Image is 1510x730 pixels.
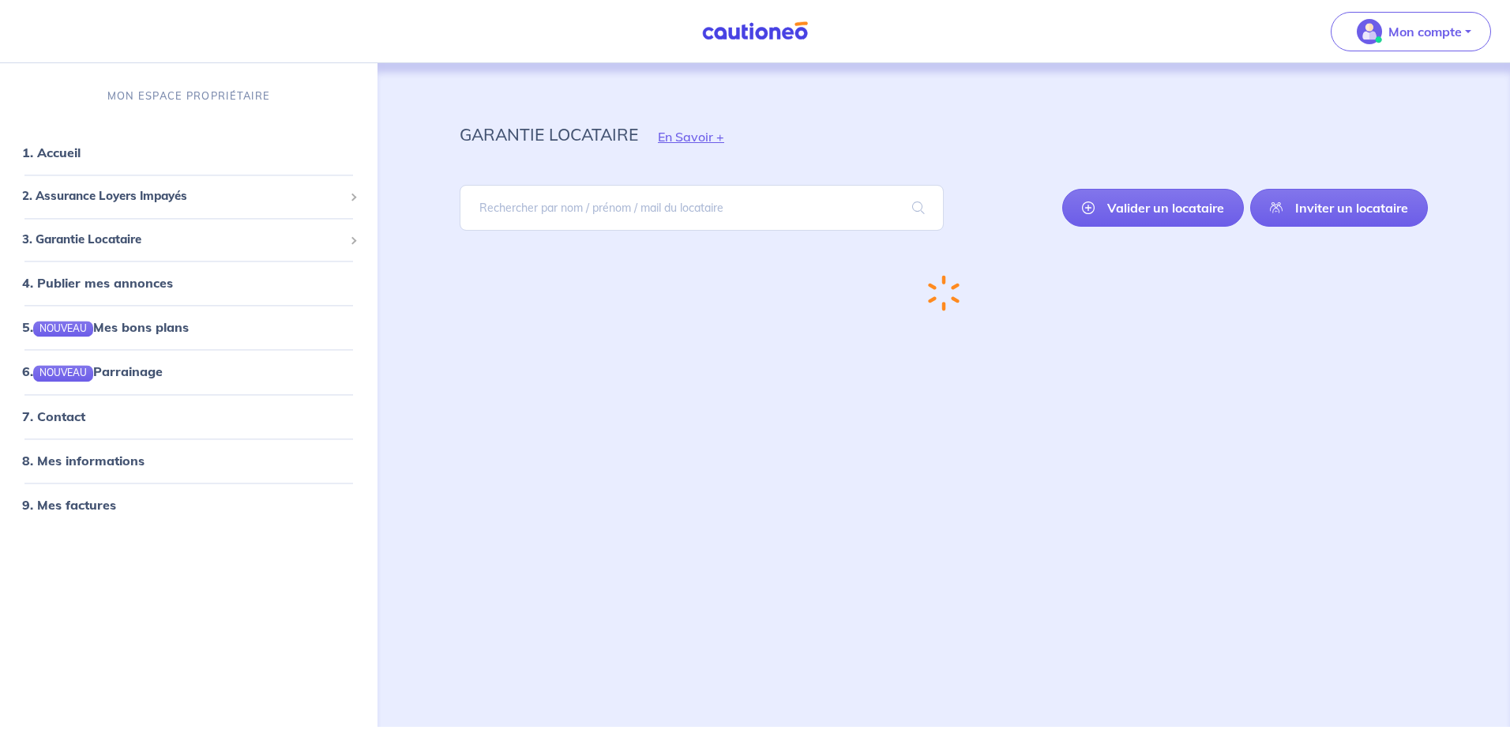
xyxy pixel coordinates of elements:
div: 8. Mes informations [6,445,371,476]
a: 9. Mes factures [22,497,116,513]
div: 3. Garantie Locataire [6,224,371,255]
button: illu_account_valid_menu.svgMon compte [1331,12,1491,51]
div: 7. Contact [6,401,371,432]
a: 8. Mes informations [22,453,145,468]
div: 4. Publier mes annonces [6,268,371,299]
div: 6.NOUVEAUParrainage [6,356,371,388]
div: 5.NOUVEAUMes bons plans [6,312,371,344]
a: 7. Contact [22,408,85,424]
div: 1. Accueil [6,137,371,169]
a: Valider un locataire [1062,189,1244,227]
p: Mon compte [1388,22,1462,41]
div: 9. Mes factures [6,489,371,521]
a: 1. Accueil [22,145,81,161]
input: Rechercher par nom / prénom / mail du locataire [460,185,944,231]
a: 6.NOUVEAUParrainage [22,364,163,380]
img: Cautioneo [696,21,814,41]
a: Inviter un locataire [1250,189,1428,227]
p: garantie locataire [460,120,638,149]
span: search [893,186,944,230]
span: 2. Assurance Loyers Impayés [22,188,344,206]
div: 2. Assurance Loyers Impayés [6,182,371,213]
p: MON ESPACE PROPRIÉTAIRE [107,88,270,103]
a: 4. Publier mes annonces [22,276,173,292]
button: En Savoir + [638,114,744,160]
img: loading-spinner [923,274,965,312]
a: 5.NOUVEAUMes bons plans [22,320,189,336]
img: illu_account_valid_menu.svg [1357,19,1382,44]
span: 3. Garantie Locataire [22,231,344,249]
